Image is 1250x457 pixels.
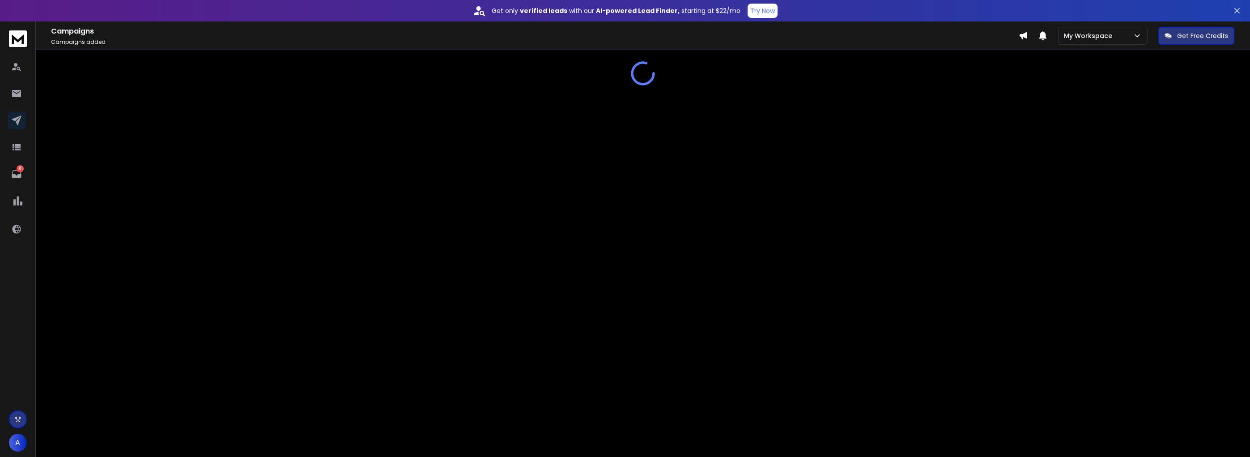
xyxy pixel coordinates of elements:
p: Campaigns added [51,38,1019,46]
p: 181 [17,165,24,172]
strong: AI-powered Lead Finder, [596,6,680,15]
img: logo [9,30,27,47]
h1: Campaigns [51,26,1019,37]
button: A [9,434,27,452]
p: Get only with our starting at $22/mo [492,6,740,15]
button: Try Now [748,4,778,18]
button: Get Free Credits [1158,27,1234,45]
p: Get Free Credits [1177,31,1228,40]
p: My Workspace [1064,31,1116,40]
p: Try Now [750,6,775,15]
strong: verified leads [520,6,567,15]
a: 181 [8,165,26,183]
